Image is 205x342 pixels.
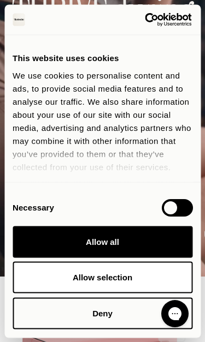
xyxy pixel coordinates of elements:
[13,52,192,65] div: This website uses cookies
[13,14,25,26] img: logo
[13,297,192,329] button: Deny
[156,296,194,331] iframe: Gorgias live chat messenger
[13,69,192,173] div: We use cookies to personalise content and ads, to provide social media features and to analyse ou...
[99,13,192,27] a: Usercentrics Cookiebot - opens in a new window
[13,226,192,257] button: Allow all
[13,203,54,212] strong: Necessary
[13,262,192,293] button: Allow selection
